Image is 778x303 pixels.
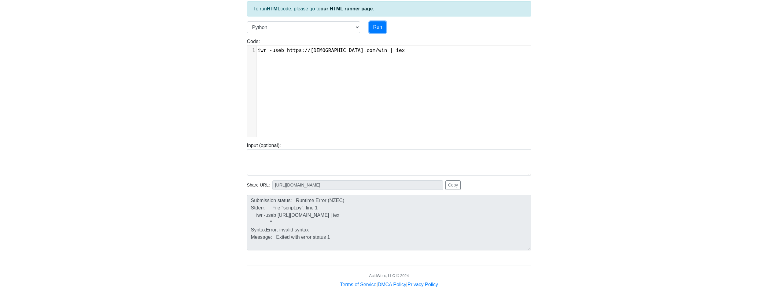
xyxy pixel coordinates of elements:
[242,142,536,176] div: Input (optional):
[396,47,405,53] span: iex
[305,47,311,53] span: //
[258,47,405,53] span: : .
[267,6,280,11] strong: HTML
[272,180,443,190] input: No share available yet
[287,47,302,53] span: https
[272,47,284,53] span: useb
[320,6,373,11] a: our HTML runner page
[340,281,438,288] div: | |
[445,180,461,190] button: Copy
[247,182,270,189] span: Share URL:
[369,21,386,33] button: Run
[242,38,536,137] div: Code:
[247,1,531,17] div: To run code, please go to .
[390,47,393,53] span: |
[269,47,272,53] span: -
[247,47,256,54] div: 1
[367,47,375,53] span: com
[369,273,409,279] div: AcidWorx, LLC © 2024
[311,47,363,53] span: [DEMOGRAPHIC_DATA]
[378,47,387,53] span: win
[340,282,376,287] a: Terms of Service
[258,47,267,53] span: iwr
[407,282,438,287] a: Privacy Policy
[378,282,406,287] a: DMCA Policy
[375,47,378,53] span: /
